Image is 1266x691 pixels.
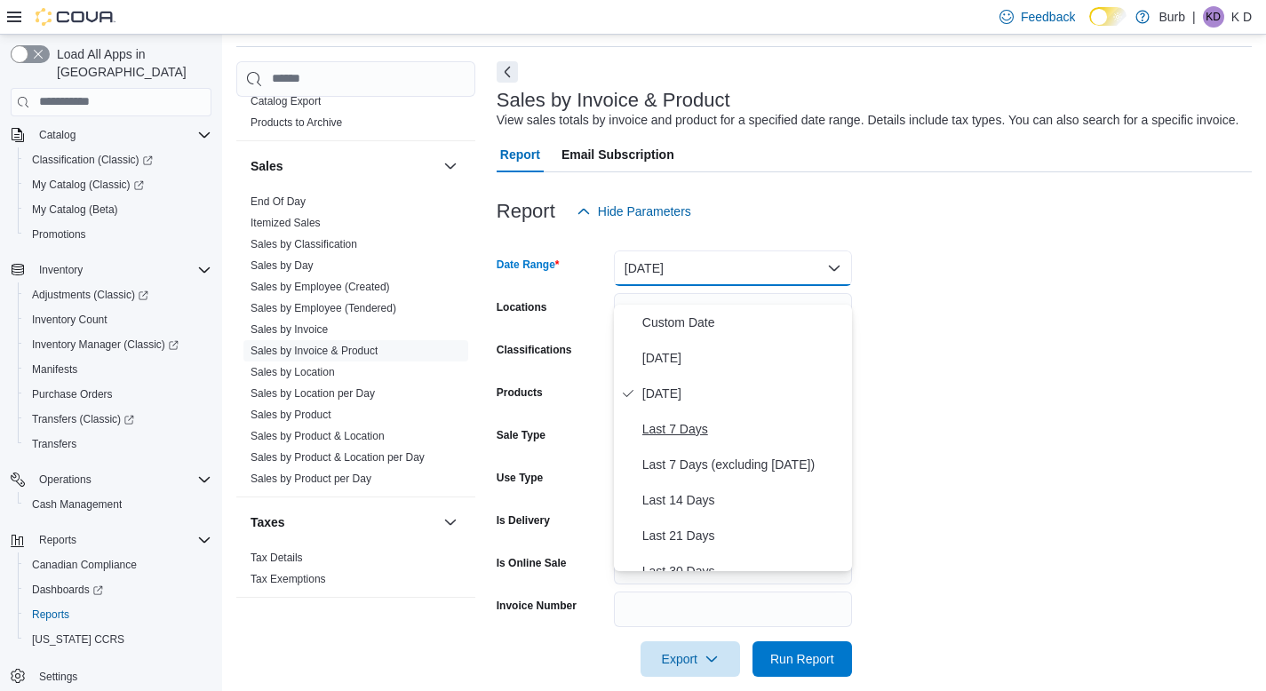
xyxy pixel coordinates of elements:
[25,629,131,650] a: [US_STATE] CCRS
[18,552,219,577] button: Canadian Compliance
[39,128,76,142] span: Catalog
[4,467,219,492] button: Operations
[50,45,211,81] span: Load All Apps in [GEOGRAPHIC_DATA]
[4,663,219,688] button: Settings
[251,451,425,464] a: Sales by Product & Location per Day
[251,258,314,273] span: Sales by Day
[25,284,155,306] a: Adjustments (Classic)
[25,309,115,330] a: Inventory Count
[32,437,76,451] span: Transfers
[251,473,371,485] a: Sales by Product per Day
[614,305,852,571] div: Select listbox
[642,312,845,333] span: Custom Date
[32,153,153,167] span: Classification (Classic)
[752,641,852,677] button: Run Report
[497,513,550,528] label: Is Delivery
[1089,7,1127,26] input: Dark Mode
[18,357,219,382] button: Manifests
[500,137,540,172] span: Report
[641,641,740,677] button: Export
[25,433,84,455] a: Transfers
[251,115,342,130] span: Products to Archive
[25,604,76,625] a: Reports
[642,418,845,440] span: Last 7 Days
[251,572,326,586] span: Tax Exemptions
[497,428,545,442] label: Sale Type
[32,362,77,377] span: Manifests
[25,554,144,576] a: Canadian Compliance
[236,91,475,140] div: Products
[598,203,691,220] span: Hide Parameters
[1159,6,1185,28] p: Burb
[39,473,92,487] span: Operations
[251,280,390,294] span: Sales by Employee (Created)
[440,155,461,177] button: Sales
[25,554,211,576] span: Canadian Compliance
[32,227,86,242] span: Promotions
[251,322,328,337] span: Sales by Invoice
[25,284,211,306] span: Adjustments (Classic)
[32,583,103,597] span: Dashboards
[25,334,211,355] span: Inventory Manager (Classic)
[497,343,572,357] label: Classifications
[32,608,69,622] span: Reports
[25,409,141,430] a: Transfers (Classic)
[1021,8,1075,26] span: Feedback
[4,528,219,552] button: Reports
[25,199,211,220] span: My Catalog (Beta)
[251,301,396,315] span: Sales by Employee (Tendered)
[1203,6,1224,28] div: K D
[25,149,211,171] span: Classification (Classic)
[39,670,77,684] span: Settings
[251,513,285,531] h3: Taxes
[770,650,834,668] span: Run Report
[1089,26,1090,27] span: Dark Mode
[25,224,93,245] a: Promotions
[18,147,219,172] a: Classification (Classic)
[32,497,122,512] span: Cash Management
[25,409,211,430] span: Transfers (Classic)
[32,666,84,687] a: Settings
[25,309,211,330] span: Inventory Count
[32,203,118,217] span: My Catalog (Beta)
[18,407,219,432] a: Transfers (Classic)
[32,529,211,551] span: Reports
[25,579,110,600] a: Dashboards
[497,111,1239,130] div: View sales totals by invoice and product for a specified date range. Details include tax types. Y...
[569,194,698,229] button: Hide Parameters
[25,433,211,455] span: Transfers
[642,383,845,404] span: [DATE]
[236,191,475,496] div: Sales
[4,258,219,282] button: Inventory
[497,471,543,485] label: Use Type
[251,552,303,564] a: Tax Details
[251,157,283,175] h3: Sales
[497,90,730,111] h3: Sales by Invoice & Product
[32,259,211,281] span: Inventory
[497,599,577,613] label: Invoice Number
[25,359,84,380] a: Manifests
[25,579,211,600] span: Dashboards
[440,512,461,533] button: Taxes
[25,384,211,405] span: Purchase Orders
[18,577,219,602] a: Dashboards
[251,472,371,486] span: Sales by Product per Day
[39,533,76,547] span: Reports
[25,199,125,220] a: My Catalog (Beta)
[251,386,375,401] span: Sales by Location per Day
[497,385,543,400] label: Products
[1192,6,1196,28] p: |
[251,95,321,107] a: Catalog Export
[18,602,219,627] button: Reports
[497,201,555,222] h3: Report
[32,178,144,192] span: My Catalog (Classic)
[32,529,84,551] button: Reports
[32,412,134,426] span: Transfers (Classic)
[32,124,83,146] button: Catalog
[1206,6,1221,28] span: KD
[18,432,219,457] button: Transfers
[642,347,845,369] span: [DATE]
[251,323,328,336] a: Sales by Invoice
[18,492,219,517] button: Cash Management
[18,332,219,357] a: Inventory Manager (Classic)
